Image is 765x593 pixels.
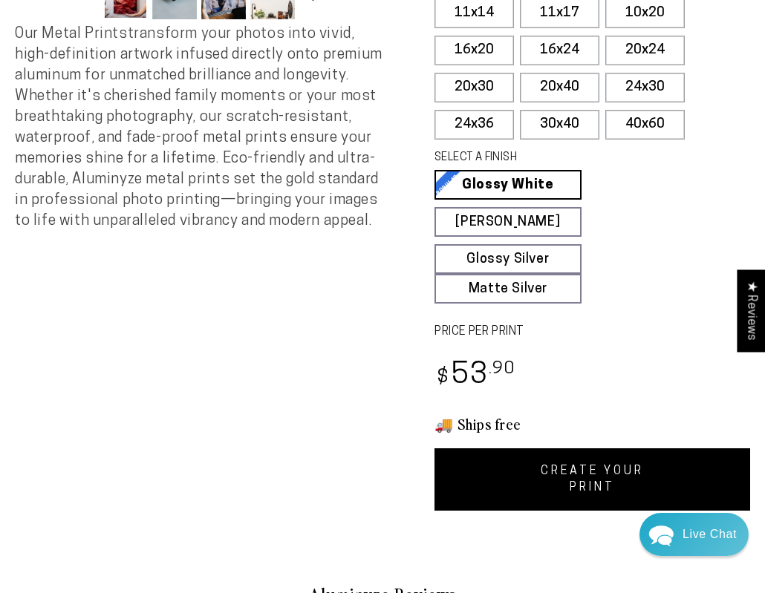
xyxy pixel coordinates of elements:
[434,448,750,511] a: CREATE YOUR PRINT
[605,73,685,102] label: 24x30
[683,513,737,556] div: Contact Us Directly
[520,73,599,102] label: 20x40
[15,27,382,229] span: Our Metal Prints transform your photos into vivid, high-definition artwork infused directly onto ...
[434,170,582,200] a: Glossy White
[434,150,618,166] legend: SELECT A FINISH
[434,274,582,304] a: Matte Silver
[639,513,749,556] div: Chat widget toggle
[434,36,514,65] label: 16x20
[605,36,685,65] label: 20x24
[489,361,515,378] sup: .90
[434,244,582,274] a: Glossy Silver
[434,73,514,102] label: 20x30
[520,110,599,140] label: 30x40
[520,36,599,65] label: 16x24
[605,110,685,140] label: 40x60
[434,110,514,140] label: 24x36
[737,269,765,352] div: Click to open Judge.me floating reviews tab
[434,207,582,237] a: [PERSON_NAME]
[434,414,750,433] h3: 🚚 Ships free
[434,324,750,341] label: PRICE PER PRINT
[437,368,449,388] span: $
[434,361,515,390] bdi: 53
